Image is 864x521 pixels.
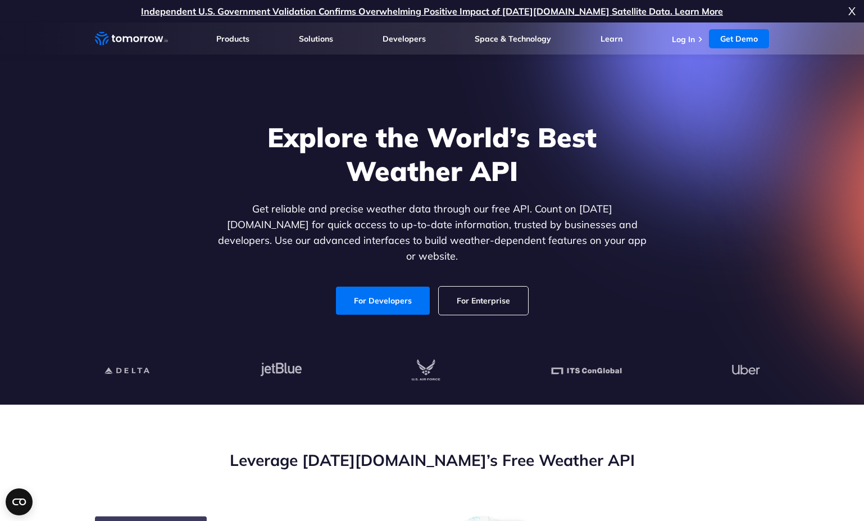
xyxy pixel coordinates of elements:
[216,34,249,44] a: Products
[215,201,649,264] p: Get reliable and precise weather data through our free API. Count on [DATE][DOMAIN_NAME] for quic...
[95,450,769,471] h2: Leverage [DATE][DOMAIN_NAME]’s Free Weather API
[215,120,649,188] h1: Explore the World’s Best Weather API
[601,34,622,44] a: Learn
[475,34,551,44] a: Space & Technology
[383,34,426,44] a: Developers
[439,287,528,315] a: For Enterprise
[6,488,33,515] button: Open CMP widget
[95,30,168,47] a: Home link
[709,29,769,48] a: Get Demo
[141,6,723,17] a: Independent U.S. Government Validation Confirms Overwhelming Positive Impact of [DATE][DOMAIN_NAM...
[672,34,695,44] a: Log In
[336,287,430,315] a: For Developers
[299,34,333,44] a: Solutions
